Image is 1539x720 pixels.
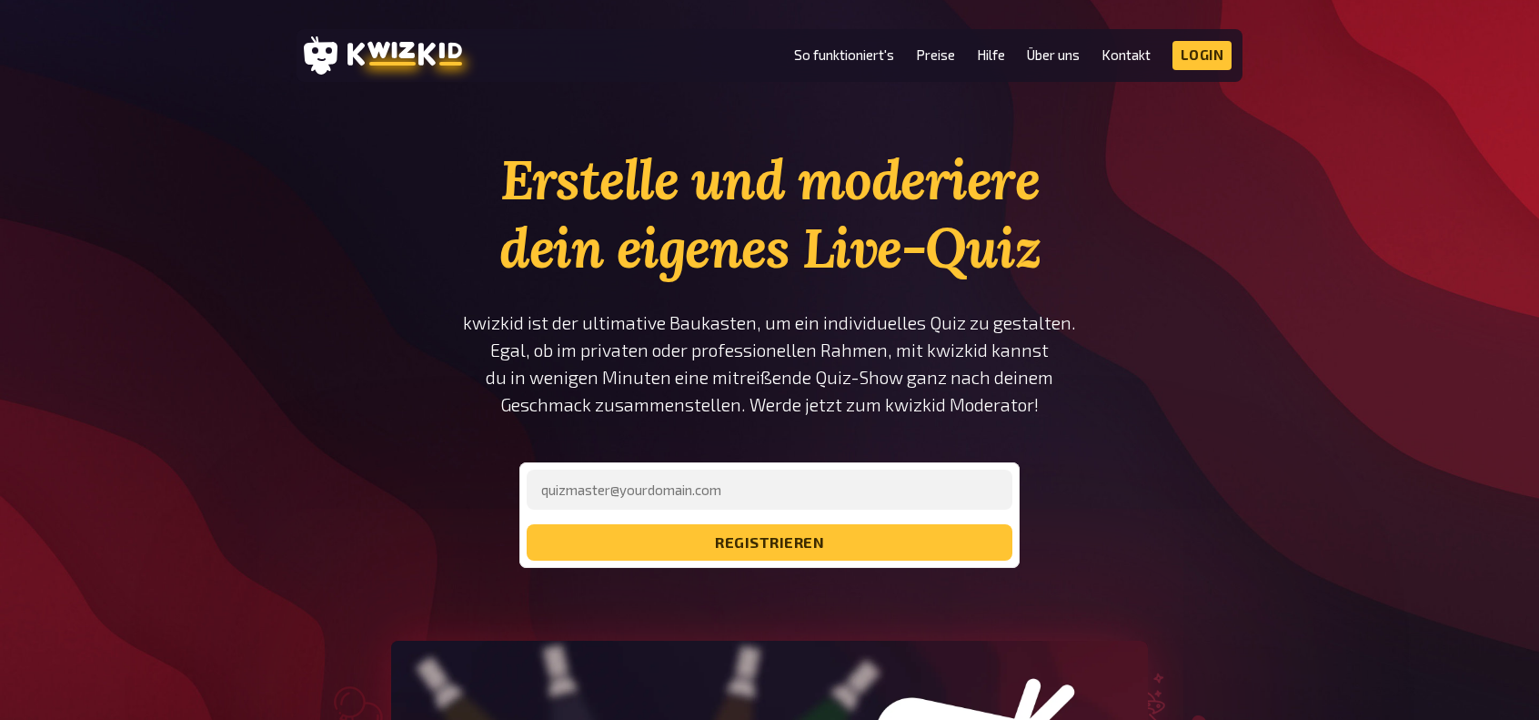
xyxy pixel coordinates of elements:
input: quizmaster@yourdomain.com [527,470,1012,510]
h1: Erstelle und moderiere dein eigenes Live-Quiz [462,146,1077,282]
a: Über uns [1027,47,1080,63]
a: Login [1172,41,1232,70]
a: So funktioniert's [794,47,894,63]
button: registrieren [527,524,1012,561]
a: Preise [916,47,955,63]
a: Kontakt [1101,47,1151,63]
a: Hilfe [977,47,1005,63]
p: kwizkid ist der ultimative Baukasten, um ein individuelles Quiz zu gestalten. Egal, ob im private... [462,309,1077,419]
